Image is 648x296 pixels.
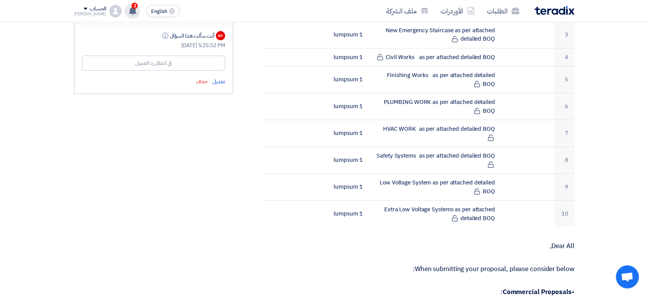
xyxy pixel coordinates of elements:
div: في انتظار رد العميل [135,59,171,67]
p: Dear All, [263,242,574,250]
td: 5 [554,66,574,93]
td: 1 lumpsum [316,174,369,201]
span: تعديل [212,77,225,86]
td: 7 [554,120,574,147]
div: AH [216,31,225,40]
td: 3 [554,21,574,48]
td: 1 lumpsum [316,201,369,227]
td: Civil Works as per attached detailed BOQ [369,48,501,66]
a: الطلبات [481,2,525,20]
div: [PERSON_NAME] [74,12,107,16]
td: Finishing Works as per attached detailed BOQ [369,66,501,93]
td: New Emergency Staircase as per attached detailed BOQ [369,21,501,48]
a: Open chat [616,265,639,288]
img: Teradix logo [535,6,574,15]
a: الأوردرات [434,2,481,20]
td: 6 [554,93,574,120]
td: 10 [554,201,574,227]
td: 1 lumpsum [316,120,369,147]
div: الحساب [90,6,106,12]
td: PLUMBING WORK as per attached detailed BOQ [369,93,501,120]
td: HVAC WORK as per attached detailed BOQ [369,120,501,147]
img: profile_test.png [109,5,122,17]
p: When submitting your proposal, please consider below: [263,265,574,273]
a: ملف الشركة [380,2,434,20]
td: Safety Systems as per attached detailed BOQ [369,147,501,174]
td: 1 lumpsum [316,147,369,174]
td: 1 lumpsum [316,66,369,93]
span: حذف [196,77,208,86]
td: 9 [554,174,574,201]
div: أنت سألت هذا السؤال [161,32,214,40]
span: English [151,9,167,14]
div: [DATE] 5:25:52 PM [82,41,225,49]
td: 1 lumpsum [316,93,369,120]
button: English [146,5,180,17]
td: Extra Low Voltage Systems as per attached detailed BOQ [369,201,501,227]
p: • : [263,288,574,296]
td: 8 [554,147,574,174]
td: 1 lumpsum [316,21,369,48]
td: Low Voltage System as per attached detailed BOQ [369,174,501,201]
td: 4 [554,48,574,66]
td: 1 lumpsum [316,48,369,66]
span: 2 [132,3,138,9]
